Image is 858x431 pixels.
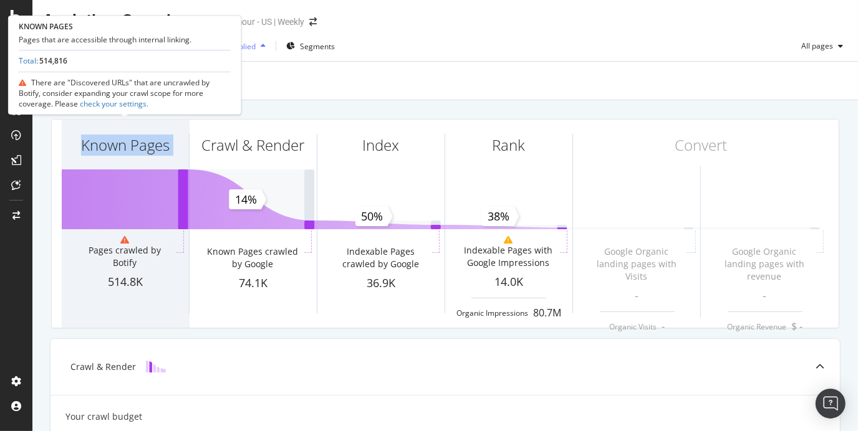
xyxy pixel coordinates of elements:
[19,77,210,109] span: There are "Discovered URLs" that are uncrawled by Botify, consider expanding your crawl scope for...
[456,308,528,318] div: Organic Impressions
[363,135,400,156] div: Index
[70,361,136,373] div: Crawl & Render
[62,274,189,290] div: 514.8K
[281,36,340,56] button: Segments
[202,135,305,156] div: Crawl & Render
[78,98,148,109] a: check your settings.
[81,135,170,156] div: Known Pages
[493,135,526,156] div: Rank
[204,245,302,270] div: Known Pages crawled by Google
[19,21,231,32] div: KNOWN PAGES
[332,245,430,270] div: Indexable Pages crawled by Google
[460,244,557,269] div: Indexable Pages with Google Impressions
[533,306,561,320] div: 80.7M
[65,410,142,423] div: Your crawl budget
[445,274,572,290] div: 14.0K
[39,55,67,66] span: 514,816
[201,16,304,28] div: Under Armour - US | Weekly
[796,36,848,56] button: All pages
[76,244,174,269] div: Pages crawled by Botify
[19,55,67,66] div: :
[146,361,166,372] img: block-icon
[816,389,846,419] div: Open Intercom Messenger
[317,275,445,291] div: 36.9K
[19,34,231,45] div: Pages that are accessible through internal linking.
[309,17,317,26] div: arrow-right-arrow-left
[796,40,833,51] span: All pages
[300,41,335,52] span: Segments
[19,55,36,66] a: Total
[190,275,317,291] div: 74.1K
[42,10,196,31] div: Analytics - Overview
